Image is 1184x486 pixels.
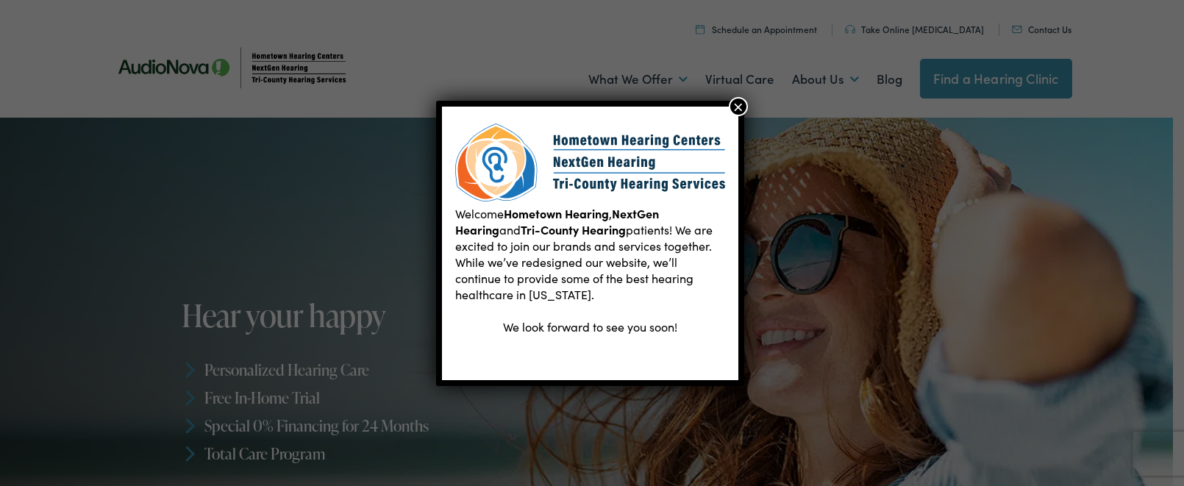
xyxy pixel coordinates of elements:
b: NextGen Hearing [455,205,659,237]
span: We look forward to see you soon! [503,318,677,335]
b: Hometown Hearing [504,205,609,221]
span: Welcome , and patients! We are excited to join our brands and services together. While we’ve rede... [455,205,713,302]
button: Close [729,97,748,116]
b: Tri-County Hearing [521,221,626,237]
